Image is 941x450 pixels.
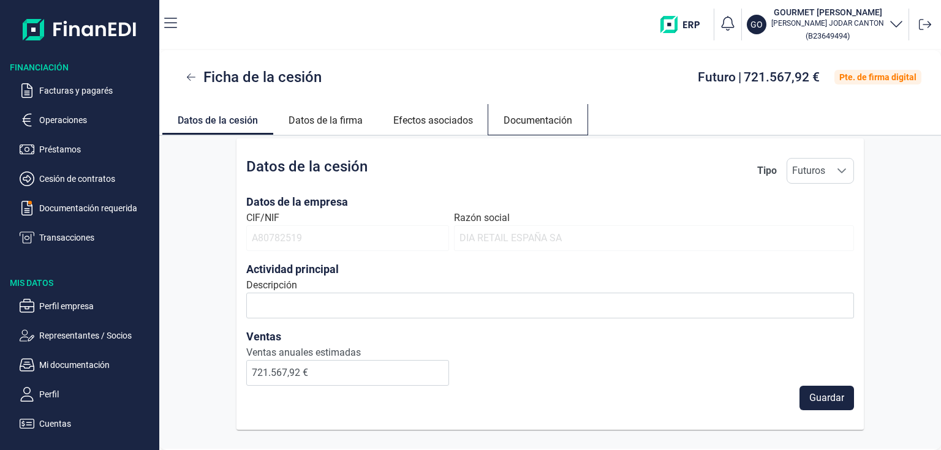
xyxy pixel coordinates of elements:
[39,387,154,402] p: Perfil
[806,31,850,40] small: Copiar cif
[39,113,154,127] p: Operaciones
[246,278,297,293] label: Descripción
[757,163,777,178] div: Tipo
[698,70,736,84] span: Futuro
[20,201,154,216] button: Documentación requerida
[809,391,844,405] span: Guardar
[771,6,884,18] h3: GOURMET [PERSON_NAME]
[747,6,904,43] button: GOGOURMET [PERSON_NAME][PERSON_NAME] JODAR CANTON(B23649494)
[698,71,820,83] div: |
[839,72,916,82] div: Pte. de firma digital
[660,16,709,33] img: erp
[246,158,368,184] h2: Datos de la cesión
[39,201,154,216] p: Documentación requerida
[246,261,854,278] h3: Actividad principal
[20,113,154,127] button: Operaciones
[246,345,449,360] label: Ventas anuales estimadas
[273,104,378,133] a: Datos de la firma
[771,18,884,28] p: [PERSON_NAME] JODAR CANTON
[162,104,273,133] a: Datos de la cesión
[39,416,154,431] p: Cuentas
[787,159,830,183] span: Futuros
[378,104,488,133] a: Efectos asociados
[20,387,154,402] button: Perfil
[39,299,154,313] p: Perfil empresa
[750,18,763,31] p: GO
[20,358,154,372] button: Mi documentación
[20,83,154,98] button: Facturas y pagarés
[20,299,154,313] button: Perfil empresa
[203,66,322,88] span: Ficha de la cesión
[39,230,154,245] p: Transacciones
[744,70,820,84] span: 721.567,92 €
[20,416,154,431] button: Cuentas
[39,171,154,186] p: Cesión de contratos
[246,328,449,345] h3: Ventas
[454,211,510,225] label: Razón social
[20,328,154,343] button: Representantes / Socios
[39,358,154,372] p: Mi documentación
[488,104,588,133] a: Documentación
[20,230,154,245] button: Transacciones
[39,142,154,157] p: Préstamos
[246,193,854,211] h3: Datos de la empresa
[20,142,154,157] button: Préstamos
[39,328,154,343] p: Representantes / Socios
[23,10,137,49] img: Logo de aplicación
[39,83,154,98] p: Facturas y pagarés
[246,360,449,386] input: 0,00€
[246,211,279,225] label: CIF/NIF
[20,171,154,186] button: Cesión de contratos
[799,386,854,410] button: Guardar
[830,159,853,183] div: Seleccione una opción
